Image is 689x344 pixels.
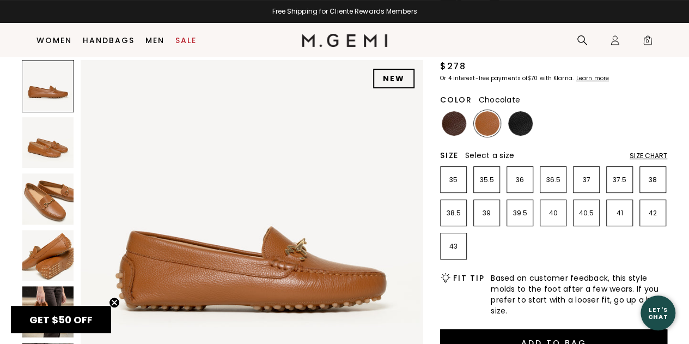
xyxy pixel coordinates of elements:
[539,74,575,82] klarna-placement-style-body: with Klarna
[540,209,566,218] p: 40
[540,176,566,184] p: 36.5
[83,36,135,45] a: Handbags
[640,176,666,184] p: 38
[574,209,599,218] p: 40.5
[441,209,466,218] p: 38.5
[440,151,459,160] h2: Size
[527,74,538,82] klarna-placement-style-amount: $70
[474,176,499,184] p: 35.5
[575,75,609,82] a: Learn more
[22,117,74,168] img: The Pastoso Signature
[574,176,599,184] p: 37
[36,36,72,45] a: Women
[641,306,675,319] div: Let's Chat
[145,36,164,45] a: Men
[441,242,466,251] p: 43
[11,306,111,333] div: GET $50 OFFClose teaser
[465,150,514,161] span: Select a size
[29,313,93,327] span: GET $50 OFF
[109,297,120,308] button: Close teaser
[474,209,499,218] p: 39
[440,60,466,73] div: $278
[440,74,527,82] klarna-placement-style-body: Or 4 interest-free payments of
[576,74,609,82] klarna-placement-style-cta: Learn more
[507,176,533,184] p: 36
[22,286,74,337] img: The Pastoso Signature
[607,176,632,184] p: 37.5
[175,36,197,45] a: Sale
[453,274,484,282] h2: Fit Tip
[302,34,387,47] img: M.Gemi
[642,37,653,48] span: 0
[607,209,632,218] p: 41
[508,111,533,136] img: Black
[479,94,520,105] span: Chocolate
[373,69,414,88] div: NEW
[440,95,472,104] h2: Color
[22,230,74,281] img: The Pastoso Signature
[630,152,667,160] div: Size Chart
[491,273,667,316] span: Based on customer feedback, this style molds to the foot after a few wears. If you prefer to star...
[22,173,74,225] img: The Pastoso Signature
[475,111,499,136] img: Tan
[640,209,666,218] p: 42
[442,111,466,136] img: Chocolate
[507,209,533,218] p: 39.5
[441,176,466,184] p: 35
